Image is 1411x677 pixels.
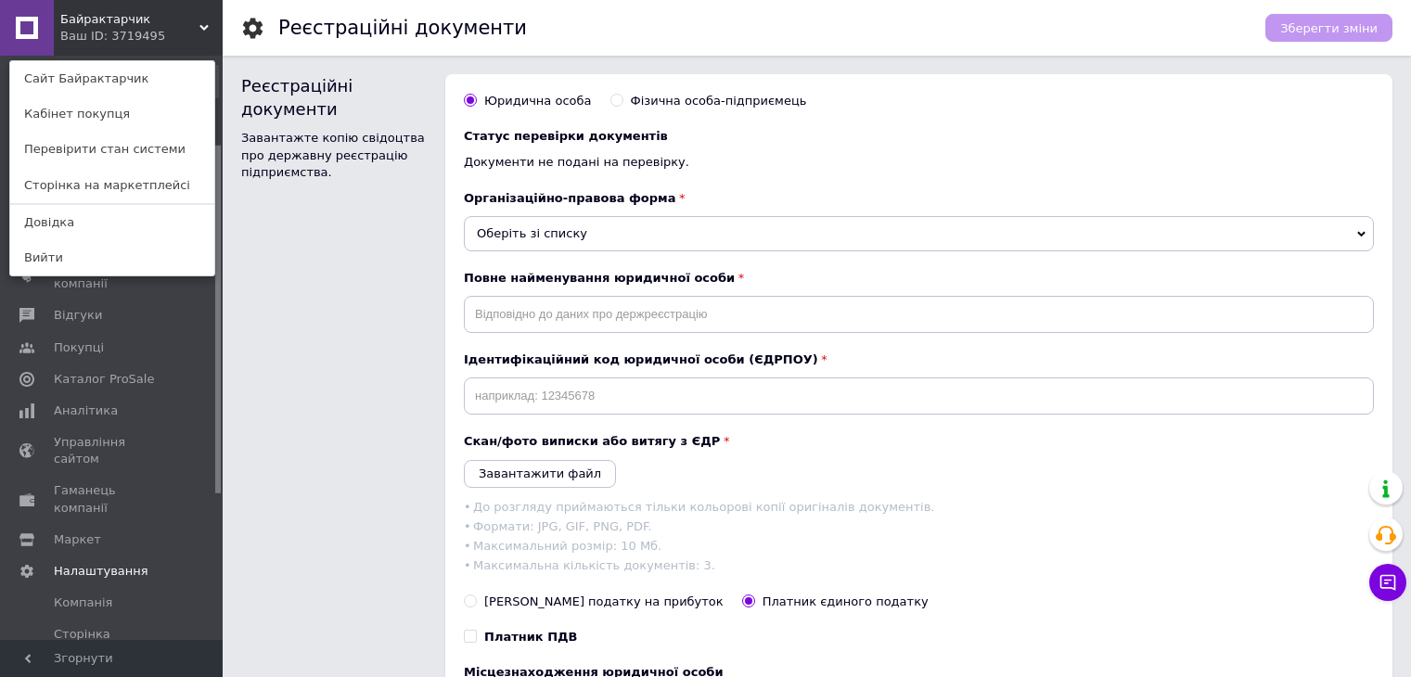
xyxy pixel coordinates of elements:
span: Аналітика [54,402,118,419]
span: Налаштування [54,563,148,580]
a: Кабінет покупця [10,96,214,132]
b: Повне найменування юридичної особи [464,270,1374,287]
span: Гаманець компанії [54,482,172,516]
li: До розгляду приймаються тільки кольорові копії оригіналів документів. [464,497,1374,517]
a: Перевірити стан системи [10,132,214,167]
a: Сайт Байрактарчик [10,61,214,96]
div: Фізична особа-підприємець [631,93,807,109]
span: Маркет [54,531,101,548]
li: Максимальна кількість документів: 3. [464,556,1374,575]
input: наприклад: 12345678 [464,377,1374,415]
input: Відповідно до даних про держреєстрацію [464,296,1374,333]
div: Документи не подані на перевірку. [464,154,1374,171]
a: Довідка [10,205,214,240]
div: Реєстраційні документи [241,74,427,121]
span: Байрактарчик [60,11,199,28]
b: Скан/фото виписки або витягу з ЄДР [464,433,1374,450]
b: Статус перевірки документів [464,128,1374,145]
a: Вийти [10,240,214,275]
i: Завантажити файл [479,466,601,480]
div: Ваш ID: 3719495 [60,28,138,45]
span: Компанія [54,594,112,611]
li: Максимальний розмір: 10 Мб. [464,536,1374,556]
span: Управління сайтом [54,434,172,467]
span: Оберіть зі списку [477,226,587,240]
div: [PERSON_NAME] податку на прибуток [484,594,724,610]
span: Відгуки [54,307,102,324]
button: Завантажити файл [464,460,616,488]
span: Каталог ProSale [54,371,154,388]
li: Формати: JPG, GIF, PNG, PDF. [464,517,1374,536]
div: Завантажте копію свідоцтва про державну реєстрацію підприємства. [241,130,427,181]
h1: Реєстраційні документи [278,17,527,39]
span: Сторінка продавця [54,626,172,659]
a: Сторінка на маркетплейсі [10,168,214,203]
b: Платник ПДВ [484,630,578,644]
div: Платник єдиного податку [763,594,929,610]
div: Юридична особа [484,93,592,109]
button: Чат з покупцем [1369,564,1406,601]
span: Покупці [54,339,104,356]
b: Організаційно-правова форма [464,190,1374,207]
b: Ідентифікаційний код юридичної особи (ЄДРПОУ) [464,352,830,366]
